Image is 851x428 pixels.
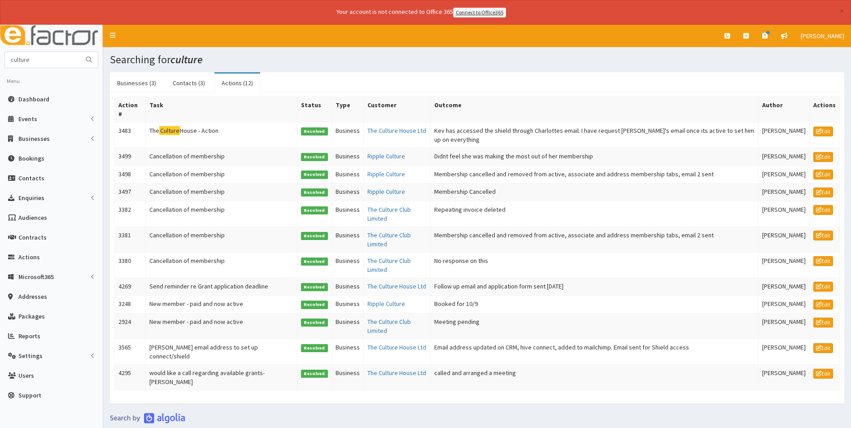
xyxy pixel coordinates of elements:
[367,127,426,135] a: The Culture House Ltd
[367,231,411,248] a: The Culture Club Limited
[18,352,43,360] span: Settings
[301,153,328,161] span: Resolved
[813,231,833,240] a: Edit
[18,135,50,143] span: Businesses
[301,127,328,135] span: Resolved
[159,126,180,135] mark: Culture
[18,312,45,320] span: Packages
[813,152,833,162] a: Edit
[332,313,363,339] td: Business
[18,115,37,123] span: Events
[431,183,759,201] td: Membership Cancelled
[431,278,759,296] td: Follow up email and application form sent [DATE]
[758,201,809,227] td: [PERSON_NAME]
[115,296,146,314] td: 3248
[332,364,363,390] td: Business
[332,183,363,201] td: Business
[301,344,328,352] span: Resolved
[367,318,411,335] a: The Culture Club Limited
[813,300,833,310] a: Edit
[813,318,833,328] a: Edit
[813,343,833,353] a: Edit
[813,170,833,179] a: Edit
[18,391,41,399] span: Support
[146,252,297,278] td: Cancellation of membership
[115,148,146,166] td: 3499
[301,283,328,291] span: Resolved
[332,96,363,122] th: Type
[110,54,844,66] h1: Searching for
[170,52,203,66] i: culture
[367,170,405,178] a: Ripple Culture
[146,183,297,201] td: Cancellation of membership
[115,96,146,122] th: Action #
[301,232,328,240] span: Resolved
[332,339,363,364] td: Business
[146,122,297,148] td: The House - Action
[18,154,44,162] span: Bookings
[367,300,405,308] a: Ripple Culture
[431,296,759,314] td: Booked for 10/9
[332,148,363,166] td: Business
[431,227,759,252] td: Membership cancelled and removed from active, associate and address membership tabs, email 2 sent
[431,252,759,278] td: No response on this
[367,369,426,377] a: The Culture House Ltd
[332,278,363,296] td: Business
[758,313,809,339] td: [PERSON_NAME]
[809,96,839,122] th: Actions
[214,74,260,92] a: Actions (12)
[813,256,833,266] a: Edit
[758,148,809,166] td: [PERSON_NAME]
[431,339,759,364] td: Email address updated on CRM, hive connect, added to mailchimp. Email sent for Shield access
[146,227,297,252] td: Cancellation of membership
[5,52,80,68] input: Search...
[115,252,146,278] td: 3380
[159,7,684,17] div: Your account is not connected to Office 365
[18,194,44,202] span: Enquiries
[431,364,759,390] td: called and arranged a meeting
[146,296,297,314] td: New member - paid and now active
[367,188,405,196] a: Ripple Culture
[301,370,328,378] span: Resolved
[758,278,809,296] td: [PERSON_NAME]
[301,206,328,214] span: Resolved
[332,296,363,314] td: Business
[115,313,146,339] td: 2924
[297,96,332,122] th: Status
[301,319,328,327] span: Resolved
[758,227,809,252] td: [PERSON_NAME]
[453,8,506,17] a: Connect to Office365
[18,371,34,380] span: Users
[301,258,328,266] span: Resolved
[431,201,759,227] td: Repeating invoice deleted
[18,253,40,261] span: Actions
[115,227,146,252] td: 3381
[301,188,328,197] span: Resolved
[332,166,363,183] td: Business
[146,339,297,364] td: [PERSON_NAME] email address to set up connect/shield
[110,413,185,424] img: search-by-algolia-light-background.png
[18,332,40,340] span: Reports
[115,278,146,296] td: 4269
[801,32,844,40] span: [PERSON_NAME]
[115,201,146,227] td: 3382
[431,166,759,183] td: Membership cancelled and removed from active, associate and address membership tabs, email 2 sent
[367,205,411,223] a: The Culture Club Limited
[813,282,833,292] a: Edit
[758,122,809,148] td: [PERSON_NAME]
[18,214,47,222] span: Audiences
[18,293,47,301] span: Addresses
[332,122,363,148] td: Business
[115,183,146,201] td: 3497
[301,301,328,309] span: Resolved
[18,273,54,281] span: Microsoft365
[332,227,363,252] td: Business
[301,170,328,179] span: Resolved
[146,201,297,227] td: Cancellation of membership
[431,96,759,122] th: Outcome
[146,96,297,122] th: Task
[367,152,405,160] a: Ripple Culture
[758,252,809,278] td: [PERSON_NAME]
[367,282,426,290] a: The Culture House Ltd
[813,369,833,379] a: Edit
